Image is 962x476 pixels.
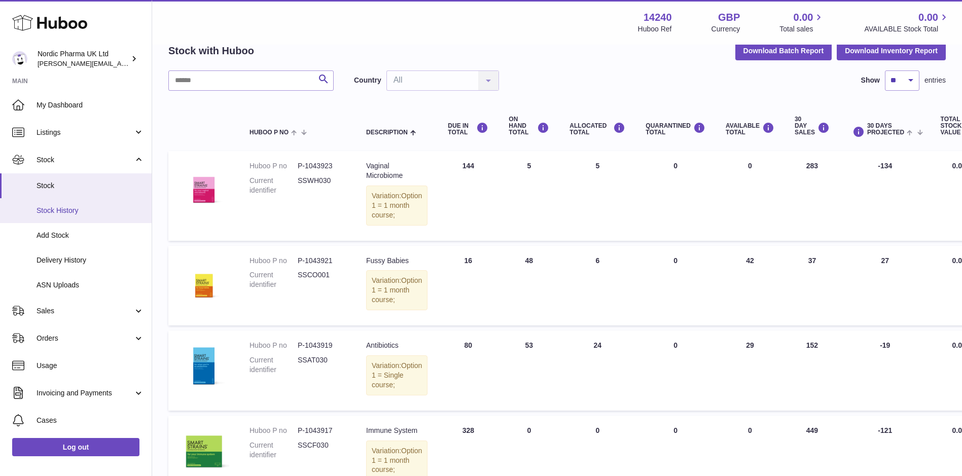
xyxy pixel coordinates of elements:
[37,361,144,371] span: Usage
[673,162,678,170] span: 0
[12,51,27,66] img: joe.plant@parapharmdev.com
[372,447,422,474] span: Option 1 = 1 month course;
[559,246,635,326] td: 6
[779,24,825,34] span: Total sales
[298,161,346,171] dd: P-1043923
[298,176,346,195] dd: SSWH030
[840,331,931,411] td: -19
[37,416,144,425] span: Cases
[716,331,785,411] td: 29
[37,231,144,240] span: Add Stock
[298,341,346,350] dd: P-1043919
[250,129,289,136] span: Huboo P no
[37,306,133,316] span: Sales
[366,426,427,435] div: Immune System
[37,128,133,137] span: Listings
[509,116,549,136] div: ON HAND Total
[941,116,962,136] span: Total stock value
[179,341,229,391] img: product image
[372,361,422,389] span: Option 1 = Single course;
[168,44,254,58] h2: Stock with Huboo
[861,76,880,85] label: Show
[716,151,785,240] td: 0
[867,123,904,136] span: 30 DAYS PROJECTED
[366,129,408,136] span: Description
[37,388,133,398] span: Invoicing and Payments
[372,276,422,304] span: Option 1 = 1 month course;
[837,42,946,60] button: Download Inventory Report
[250,341,298,350] dt: Huboo P no
[498,331,559,411] td: 53
[366,186,427,226] div: Variation:
[735,42,832,60] button: Download Batch Report
[795,116,830,136] div: 30 DAY SALES
[438,246,498,326] td: 16
[438,151,498,240] td: 144
[37,280,144,290] span: ASN Uploads
[250,256,298,266] dt: Huboo P no
[785,151,840,240] td: 283
[673,257,678,265] span: 0
[37,100,144,110] span: My Dashboard
[638,24,672,34] div: Huboo Ref
[298,256,346,266] dd: P-1043921
[840,151,931,240] td: -134
[37,155,133,165] span: Stock
[673,341,678,349] span: 0
[298,270,346,289] dd: SSCO001
[646,122,705,136] div: QUARANTINED Total
[37,334,133,343] span: Orders
[726,122,774,136] div: AVAILABLE Total
[864,11,950,34] a: 0.00 AVAILABLE Stock Total
[366,341,427,350] div: Antibiotics
[448,122,488,136] div: DUE IN TOTAL
[366,161,427,180] div: Vaginal Microbiome
[250,441,298,460] dt: Current identifier
[794,11,813,24] span: 0.00
[12,438,139,456] a: Log out
[179,161,229,212] img: product image
[372,192,422,219] span: Option 1 = 1 month course;
[498,246,559,326] td: 48
[779,11,825,34] a: 0.00 Total sales
[718,11,740,24] strong: GBP
[785,331,840,411] td: 152
[569,122,625,136] div: ALLOCATED Total
[366,270,427,310] div: Variation:
[250,176,298,195] dt: Current identifier
[38,59,203,67] span: [PERSON_NAME][EMAIL_ADDRESS][DOMAIN_NAME]
[673,426,678,434] span: 0
[840,246,931,326] td: 27
[711,24,740,34] div: Currency
[250,426,298,435] dt: Huboo P no
[37,206,144,215] span: Stock History
[298,355,346,375] dd: SSAT030
[644,11,672,24] strong: 14240
[716,246,785,326] td: 42
[298,426,346,435] dd: P-1043917
[38,49,129,68] div: Nordic Pharma UK Ltd
[366,256,427,266] div: Fussy Babies
[250,161,298,171] dt: Huboo P no
[250,355,298,375] dt: Current identifier
[924,76,946,85] span: entries
[179,256,229,307] img: product image
[250,270,298,289] dt: Current identifier
[918,11,938,24] span: 0.00
[559,151,635,240] td: 5
[37,255,144,265] span: Delivery History
[366,355,427,395] div: Variation:
[559,331,635,411] td: 24
[438,331,498,411] td: 80
[498,151,559,240] td: 5
[785,246,840,326] td: 37
[298,441,346,460] dd: SSCF030
[354,76,381,85] label: Country
[37,181,144,191] span: Stock
[864,24,950,34] span: AVAILABLE Stock Total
